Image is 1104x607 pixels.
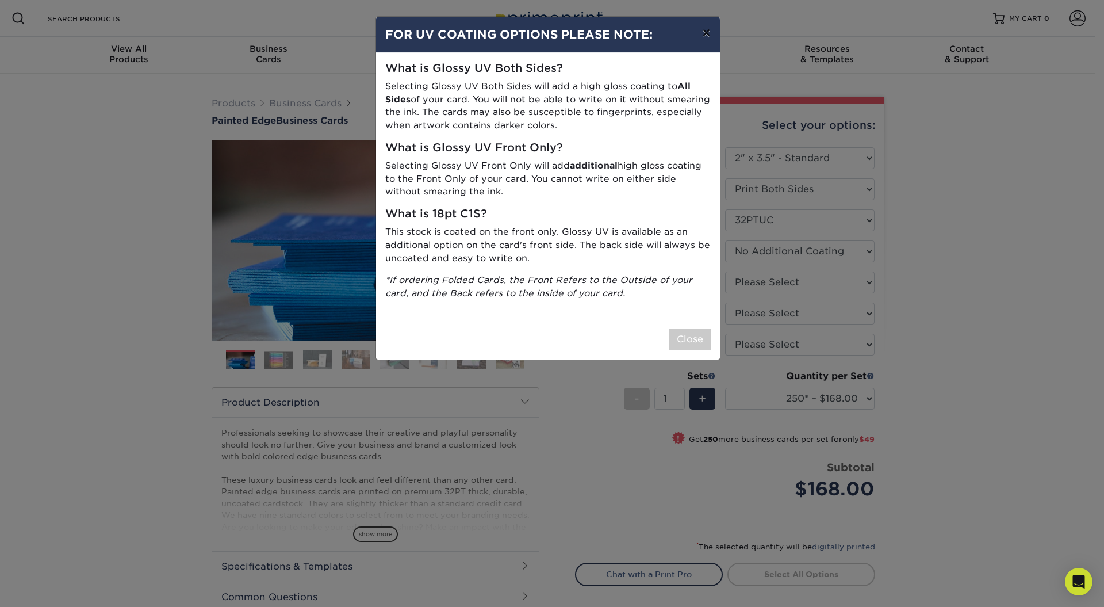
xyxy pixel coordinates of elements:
p: Selecting Glossy UV Front Only will add high gloss coating to the Front Only of your card. You ca... [385,159,711,198]
div: Open Intercom Messenger [1065,568,1092,595]
p: Selecting Glossy UV Both Sides will add a high gloss coating to of your card. You will not be abl... [385,80,711,132]
strong: All Sides [385,81,691,105]
h5: What is Glossy UV Front Only? [385,142,711,155]
button: Close [669,329,711,350]
strong: additional [570,160,618,171]
h5: What is Glossy UV Both Sides? [385,62,711,75]
button: × [693,17,719,49]
p: This stock is coated on the front only. Glossy UV is available as an additional option on the car... [385,226,711,265]
h4: FOR UV COATING OPTIONS PLEASE NOTE: [385,26,711,43]
i: *If ordering Folded Cards, the Front Refers to the Outside of your card, and the Back refers to t... [385,274,692,299]
h5: What is 18pt C1S? [385,208,711,221]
